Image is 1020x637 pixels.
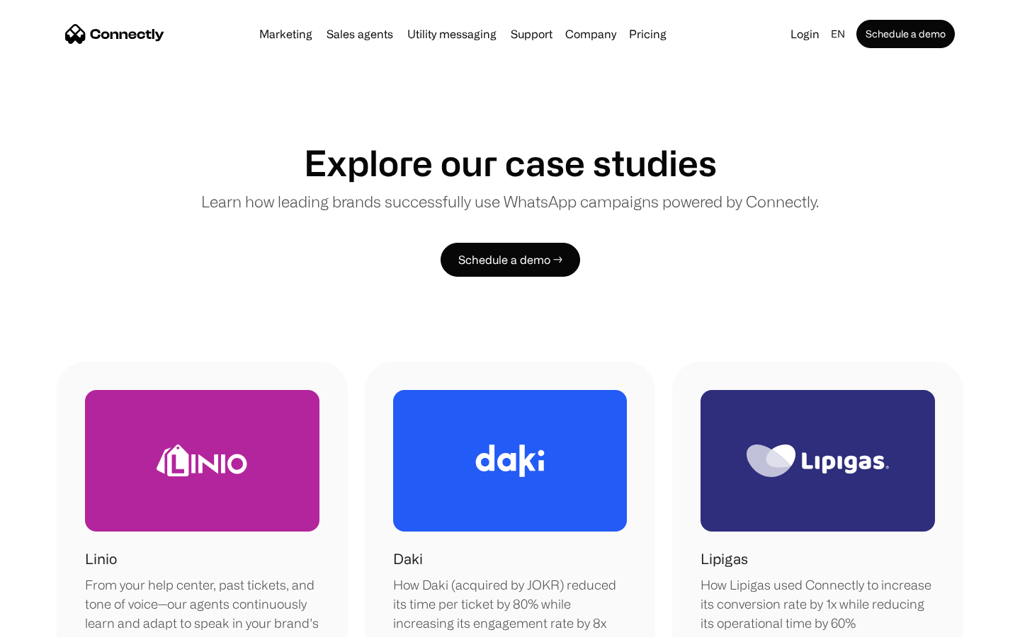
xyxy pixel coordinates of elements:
[402,28,502,40] a: Utility messaging
[561,24,620,44] div: Company
[14,611,85,632] aside: Language selected: English
[565,24,616,44] div: Company
[441,243,580,277] a: Schedule a demo →
[831,24,845,44] div: en
[321,28,399,40] a: Sales agents
[701,549,748,570] h1: Lipigas
[701,575,935,633] div: How Lipigas used Connectly to increase its conversion rate by 1x while reducing its operational t...
[85,549,117,570] h1: Linio
[393,549,423,570] h1: Daki
[623,28,672,40] a: Pricing
[28,612,85,632] ul: Language list
[304,142,717,184] h1: Explore our case studies
[475,444,545,477] img: Daki Logo
[505,28,558,40] a: Support
[856,20,955,48] a: Schedule a demo
[825,24,854,44] div: en
[65,23,164,45] a: home
[785,24,825,44] a: Login
[157,444,247,476] img: Linio Logo
[254,28,318,40] a: Marketing
[201,190,819,213] p: Learn how leading brands successfully use WhatsApp campaigns powered by Connectly.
